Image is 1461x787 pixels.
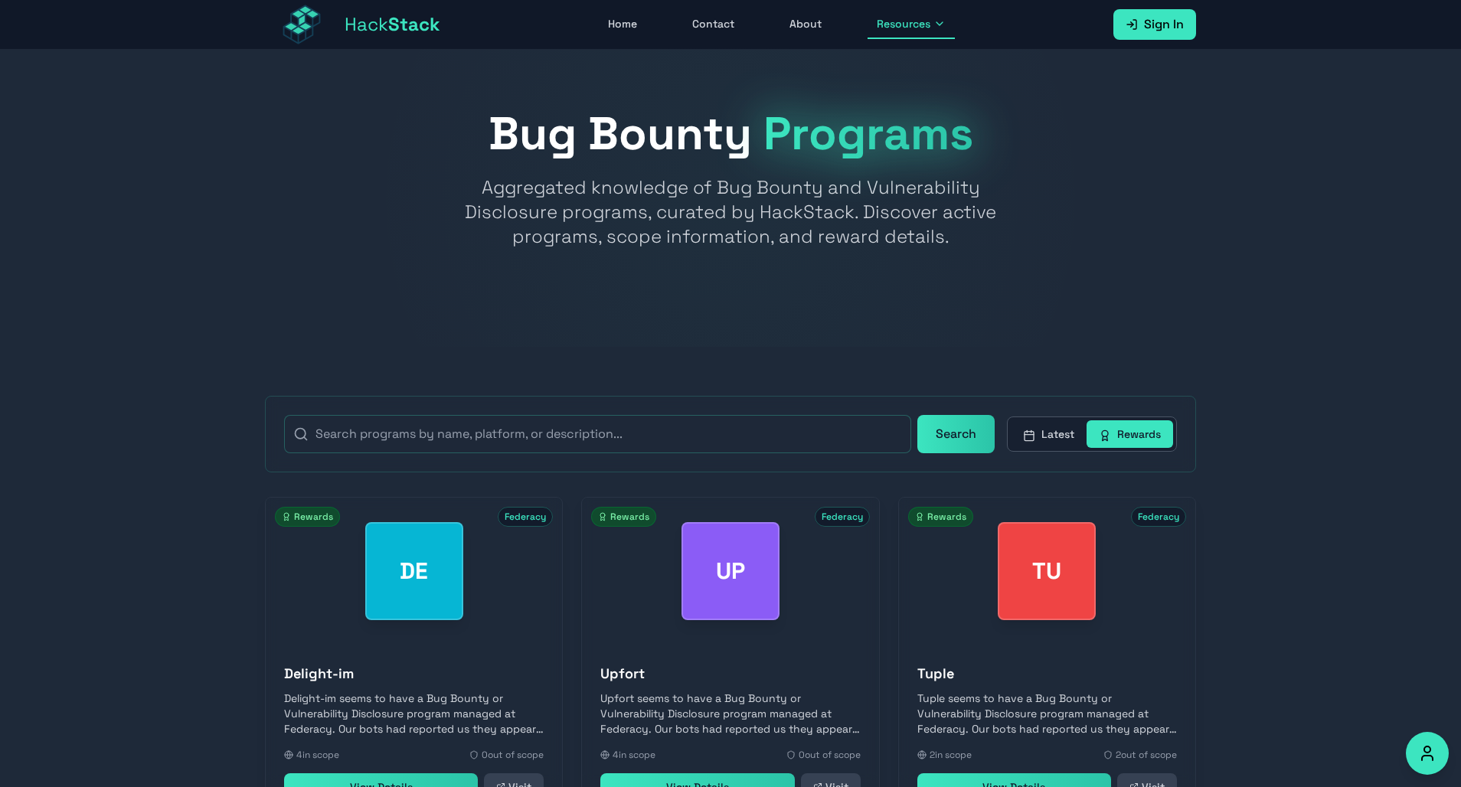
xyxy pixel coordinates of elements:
span: 4 in scope [296,749,339,761]
span: Hack [345,12,440,37]
p: Aggregated knowledge of Bug Bounty and Vulnerability Disclosure programs, curated by HackStack. D... [436,175,1025,249]
div: Upfort [681,522,780,620]
span: Rewards [908,507,973,527]
h3: Delight-im [284,663,544,684]
input: Search programs by name, platform, or description... [284,415,911,453]
p: Upfort seems to have a Bug Bounty or Vulnerability Disclosure program managed at Federacy. Our bo... [600,691,860,736]
span: Federacy [815,507,870,527]
button: Search [917,415,995,453]
span: 0 out of scope [799,749,861,761]
p: Delight-im seems to have a Bug Bounty or Vulnerability Disclosure program managed at Federacy. Ou... [284,691,544,736]
a: About [780,10,831,39]
p: Tuple seems to have a Bug Bounty or Vulnerability Disclosure program managed at Federacy. Our bot... [917,691,1177,736]
h3: Tuple [917,663,1177,684]
span: 2 in scope [930,749,972,761]
button: Latest [1011,420,1087,448]
span: Federacy [1131,507,1186,527]
a: Home [599,10,646,39]
span: Rewards [275,507,340,527]
a: Contact [683,10,744,39]
span: 2 out of scope [1116,749,1177,761]
a: Sign In [1113,9,1196,40]
button: Resources [868,10,955,39]
h3: Upfort [600,663,860,684]
span: 4 in scope [613,749,655,761]
button: Rewards [1087,420,1173,448]
span: Rewards [591,507,656,527]
span: Federacy [498,507,553,527]
span: Programs [763,104,973,163]
span: Stack [388,12,440,36]
h1: Bug Bounty [265,111,1196,157]
button: Accessibility Options [1406,732,1449,775]
div: Tuple [998,522,1096,620]
div: Delight-im [365,522,463,620]
span: Sign In [1144,15,1184,34]
span: 0 out of scope [482,749,544,761]
span: Resources [877,16,930,31]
